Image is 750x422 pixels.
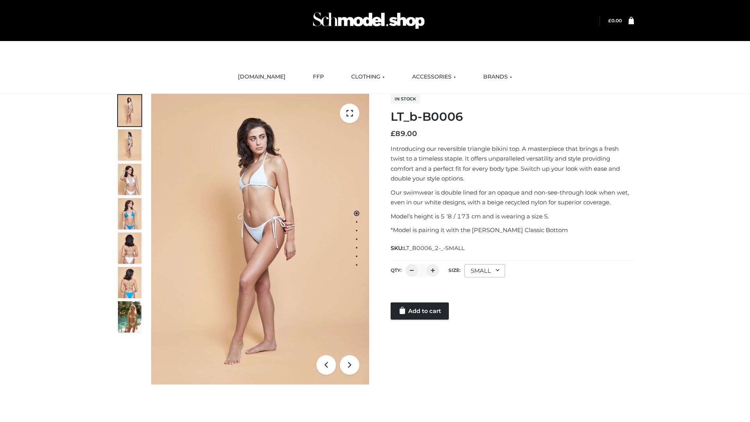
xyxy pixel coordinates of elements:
[232,68,291,86] a: [DOMAIN_NAME]
[477,68,518,86] a: BRANDS
[118,129,141,161] img: ArielClassicBikiniTop_CloudNine_AzureSky_OW114ECO_2-scaled.jpg
[391,243,465,253] span: SKU:
[391,129,417,138] bdi: 89.00
[406,68,462,86] a: ACCESSORIES
[391,110,634,124] h1: LT_b-B0006
[391,225,634,235] p: *Model is pairing it with the [PERSON_NAME] Classic Bottom
[118,267,141,298] img: ArielClassicBikiniTop_CloudNine_AzureSky_OW114ECO_8-scaled.jpg
[118,198,141,229] img: ArielClassicBikiniTop_CloudNine_AzureSky_OW114ECO_4-scaled.jpg
[310,5,427,36] img: Schmodel Admin 964
[448,267,461,273] label: Size:
[391,94,420,104] span: In stock
[391,144,634,184] p: Introducing our reversible triangle bikini top. A masterpiece that brings a fresh twist to a time...
[608,18,611,23] span: £
[345,68,391,86] a: CLOTHING
[151,94,369,384] img: ArielClassicBikiniTop_CloudNine_AzureSky_OW114ECO_1
[307,68,330,86] a: FFP
[404,245,464,252] span: LT_B0006_2-_-SMALL
[391,302,449,320] a: Add to cart
[391,129,395,138] span: £
[391,267,402,273] label: QTY:
[608,18,622,23] bdi: 0.00
[464,264,505,277] div: SMALL
[391,188,634,207] p: Our swimwear is double lined for an opaque and non-see-through look when wet, even in our white d...
[118,232,141,264] img: ArielClassicBikiniTop_CloudNine_AzureSky_OW114ECO_7-scaled.jpg
[118,95,141,126] img: ArielClassicBikiniTop_CloudNine_AzureSky_OW114ECO_1-scaled.jpg
[608,18,622,23] a: £0.00
[118,164,141,195] img: ArielClassicBikiniTop_CloudNine_AzureSky_OW114ECO_3-scaled.jpg
[391,211,634,222] p: Model’s height is 5 ‘8 / 173 cm and is wearing a size S.
[118,301,141,333] img: Arieltop_CloudNine_AzureSky2.jpg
